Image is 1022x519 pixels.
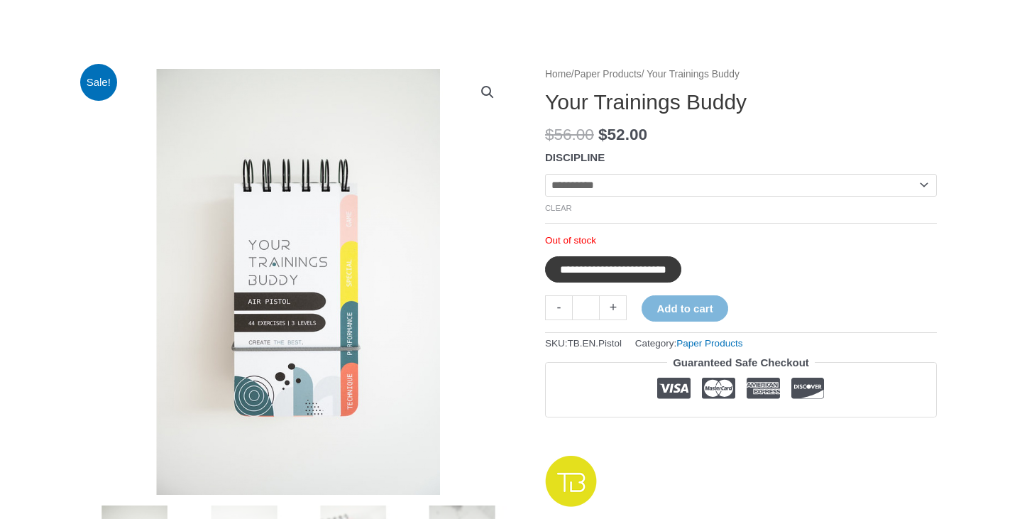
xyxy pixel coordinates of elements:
[598,126,647,143] bdi: 52.00
[572,295,600,320] input: Product quantity
[667,356,815,368] legend: Guaranteed Safe Checkout
[85,69,511,495] img: pistol
[545,126,554,143] span: $
[676,338,742,349] a: Paper Products
[545,126,594,143] bdi: 56.00
[545,295,572,320] a: -
[545,338,622,349] span: SKU:
[635,338,743,349] span: Category:
[600,295,627,320] a: +
[545,69,571,80] a: Home
[545,204,572,212] a: Clear options
[568,338,622,349] span: TB.EN.Pistol
[475,80,500,105] a: View full-screen image gallery
[574,69,642,80] a: Paper Products
[642,295,727,322] button: Add to cart
[598,126,608,143] span: $
[545,234,937,247] p: Out of stock
[545,89,937,115] h1: Your Trainings Buddy
[545,69,937,80] nav: Breadcrumb
[80,64,118,102] span: Sale!
[545,151,605,163] label: DISCIPLINE
[545,456,597,507] a: Trainingsbuddy
[545,428,937,445] iframe: Customer reviews powered by Trustpilot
